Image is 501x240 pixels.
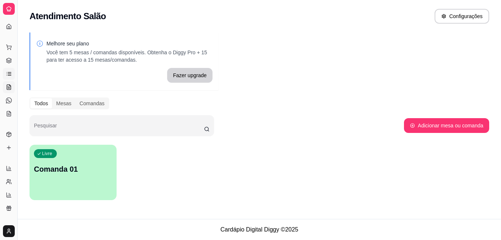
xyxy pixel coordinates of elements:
div: Mesas [52,98,75,109]
button: Configurações [435,9,489,24]
footer: Cardápio Digital Diggy © 2025 [18,219,501,240]
h2: Atendimento Salão [30,10,106,22]
div: Comandas [76,98,109,109]
button: Adicionar mesa ou comanda [404,118,489,133]
div: Todos [30,98,52,109]
input: Pesquisar [34,125,204,132]
p: Melhore seu plano [46,40,213,47]
button: LivreComanda 01 [30,145,117,200]
p: Livre [42,151,52,157]
button: Fazer upgrade [167,68,213,83]
p: Comanda 01 [34,164,112,174]
p: Você tem 5 mesas / comandas disponíveis. Obtenha o Diggy Pro + 15 para ter acesso a 15 mesas/coma... [46,49,213,64]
